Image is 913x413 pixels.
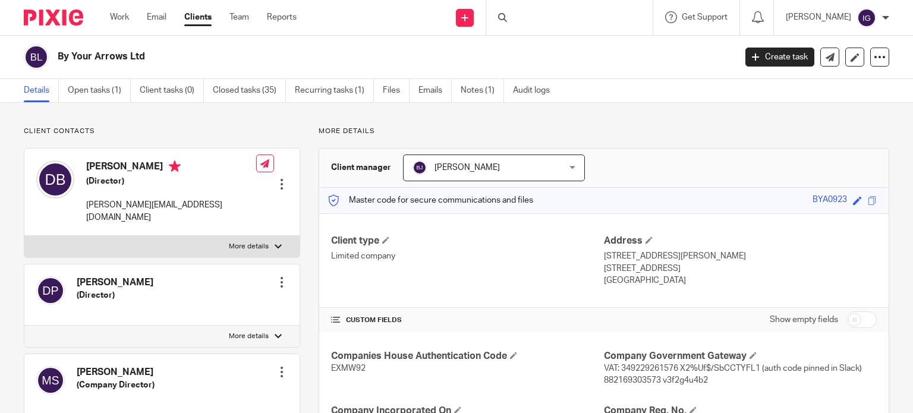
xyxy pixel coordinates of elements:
a: Reports [267,11,297,23]
img: svg%3E [36,276,65,305]
img: Pixie [24,10,83,26]
img: svg%3E [413,160,427,175]
i: Primary [169,160,181,172]
h2: By Your Arrows Ltd [58,51,594,63]
h4: [PERSON_NAME] [86,160,256,175]
a: Clients [184,11,212,23]
h5: (Director) [77,289,153,301]
span: VAT: 349229261576 X2%Uf$/SbCCTYFL1 (auth code pinned in Slack) 882169303573 v3f2g4u4b2 [604,364,862,384]
a: Recurring tasks (1) [295,79,374,102]
h4: Company Government Gateway [604,350,877,362]
a: Work [110,11,129,23]
a: Closed tasks (35) [213,79,286,102]
img: svg%3E [36,160,74,198]
h3: Client manager [331,162,391,174]
img: svg%3E [24,45,49,70]
a: Team [229,11,249,23]
a: Audit logs [513,79,559,102]
p: [PERSON_NAME][EMAIL_ADDRESS][DOMAIN_NAME] [86,199,256,223]
h4: Address [604,235,877,247]
a: Client tasks (0) [140,79,204,102]
p: More details [319,127,889,136]
label: Show empty fields [770,314,838,326]
a: Notes (1) [461,79,504,102]
span: Get Support [682,13,728,21]
h5: (Company Director) [77,379,155,391]
h4: CUSTOM FIELDS [331,316,604,325]
p: [PERSON_NAME] [786,11,851,23]
img: svg%3E [857,8,876,27]
span: [PERSON_NAME] [435,163,500,172]
h4: Companies House Authentication Code [331,350,604,362]
h4: Client type [331,235,604,247]
a: Emails [418,79,452,102]
a: Open tasks (1) [68,79,131,102]
div: BYA0923 [813,194,847,207]
p: [GEOGRAPHIC_DATA] [604,275,877,286]
p: Client contacts [24,127,300,136]
p: Master code for secure communications and files [328,194,533,206]
p: More details [229,332,269,341]
p: More details [229,242,269,251]
p: Limited company [331,250,604,262]
h4: [PERSON_NAME] [77,276,153,289]
a: Files [383,79,410,102]
p: [STREET_ADDRESS][PERSON_NAME] [604,250,877,262]
p: [STREET_ADDRESS] [604,263,877,275]
img: svg%3E [36,366,65,395]
h4: [PERSON_NAME] [77,366,155,379]
span: EXMW92 [331,364,366,373]
a: Create task [745,48,814,67]
h5: (Director) [86,175,256,187]
a: Email [147,11,166,23]
a: Details [24,79,59,102]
